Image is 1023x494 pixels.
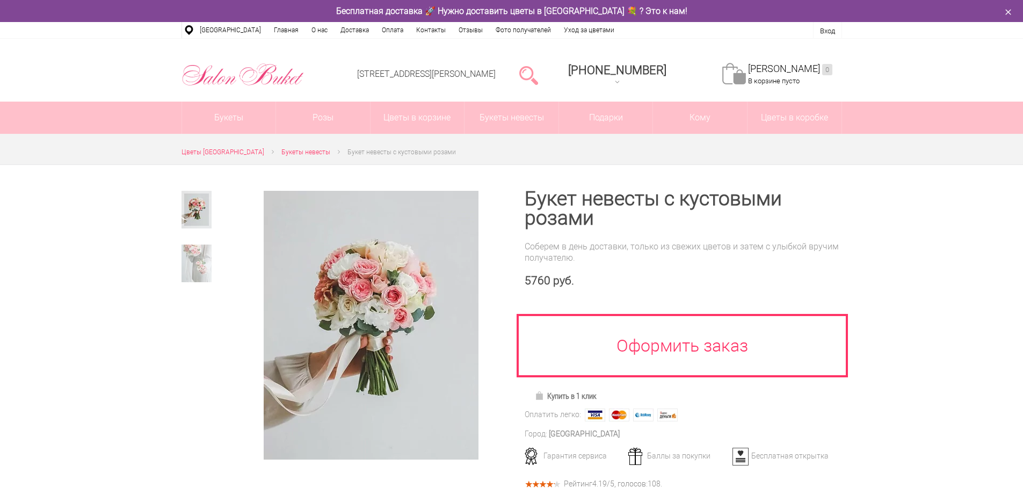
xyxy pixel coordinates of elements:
div: Бесплатная доставка 🚀 Нужно доставить цветы в [GEOGRAPHIC_DATA] 💐 ? Это к нам! [173,5,850,17]
a: [GEOGRAPHIC_DATA] [193,22,267,38]
img: Купить в 1 клик [535,391,547,400]
a: Оплата [375,22,410,38]
div: Баллы за покупки [625,451,730,461]
a: Вход [820,27,835,35]
ins: 0 [822,64,832,75]
a: Главная [267,22,305,38]
a: Отзывы [452,22,489,38]
a: Уход за цветами [557,22,621,38]
img: Visa [585,409,605,421]
a: Букеты невесты [465,102,558,134]
div: Бесплатная открытка [729,451,835,461]
img: Цветы Нижний Новгород [182,61,304,89]
a: Оформить заказ [517,314,848,377]
a: Фото получателей [489,22,557,38]
a: Увеличить [244,191,499,460]
div: Гарантия сервиса [521,451,627,461]
div: Соберем в день доставки, только из свежих цветов и затем с улыбкой вручим получателю. [525,241,842,263]
span: В корзине пусто [748,77,800,85]
div: Рейтинг /5, голосов: . [564,481,662,487]
div: Оплатить легко: [525,409,581,420]
span: [PHONE_NUMBER] [568,63,666,77]
a: Букеты [182,102,276,134]
img: MasterCard [609,409,629,421]
a: Контакты [410,22,452,38]
span: Кому [653,102,747,134]
a: [PHONE_NUMBER] [562,60,673,90]
a: [STREET_ADDRESS][PERSON_NAME] [357,69,496,79]
a: Купить в 1 клик [530,389,601,404]
div: Город: [525,428,547,440]
a: Розы [276,102,370,134]
img: Webmoney [633,409,654,421]
a: Подарки [559,102,653,134]
div: [GEOGRAPHIC_DATA] [549,428,620,440]
a: Цветы [GEOGRAPHIC_DATA] [182,147,264,158]
a: Цветы в корзине [371,102,465,134]
span: Букет невесты с кустовыми розами [347,148,456,156]
a: Доставка [334,22,375,38]
div: 5760 руб. [525,274,842,288]
span: 108 [648,479,661,488]
h1: Букет невесты с кустовыми розами [525,189,842,228]
span: 4.19 [592,479,607,488]
img: Яндекс Деньги [657,409,678,421]
a: [PERSON_NAME] [748,63,832,75]
a: Цветы в коробке [748,102,841,134]
span: Цветы [GEOGRAPHIC_DATA] [182,148,264,156]
img: Букет невесты с кустовыми розами [264,191,478,460]
a: Букеты невесты [281,147,330,158]
a: О нас [305,22,334,38]
span: Букеты невесты [281,148,330,156]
